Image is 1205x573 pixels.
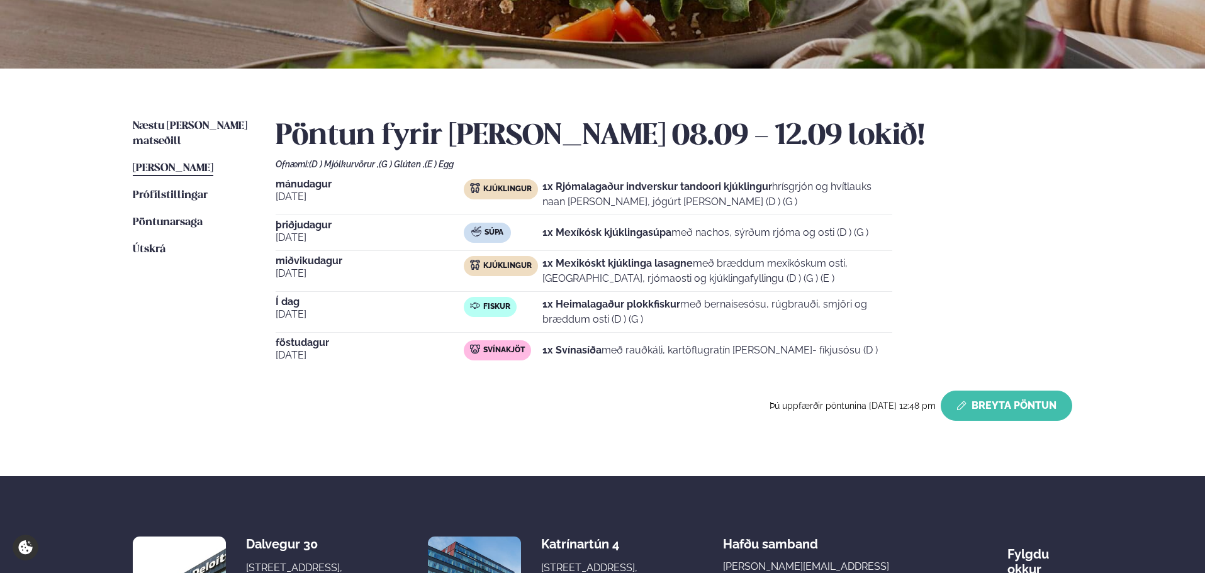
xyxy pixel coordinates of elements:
span: þriðjudagur [276,220,464,230]
span: [PERSON_NAME] [133,163,213,174]
span: Fiskur [483,302,510,312]
a: Cookie settings [13,535,38,560]
a: Næstu [PERSON_NAME] matseðill [133,119,250,149]
strong: 1x Mexikóskt kjúklinga lasagne [542,257,693,269]
h2: Pöntun fyrir [PERSON_NAME] 08.09 - 12.09 lokið! [276,119,1072,154]
a: Pöntunarsaga [133,215,203,230]
img: soup.svg [471,226,481,236]
span: [DATE] [276,230,464,245]
p: með nachos, sýrðum rjóma og osti (D ) (G ) [542,225,868,240]
p: með rauðkáli, kartöflugratín [PERSON_NAME]- fíkjusósu (D ) [542,343,878,358]
img: fish.svg [470,301,480,311]
strong: 1x Heimalagaður plokkfiskur [542,298,680,310]
img: chicken.svg [470,260,480,270]
span: Næstu [PERSON_NAME] matseðill [133,121,247,147]
div: Katrínartún 4 [541,537,641,552]
span: Svínakjöt [483,345,525,355]
span: Þú uppfærðir pöntunina [DATE] 12:48 pm [770,401,936,411]
img: chicken.svg [470,183,480,193]
a: Prófílstillingar [133,188,208,203]
p: með bernaisesósu, rúgbrauði, smjöri og bræddum osti (D ) (G ) [542,297,892,327]
span: [DATE] [276,348,464,363]
div: Ofnæmi: [276,159,1072,169]
span: Pöntunarsaga [133,217,203,228]
strong: 1x Rjómalagaður indverskur tandoori kjúklingur [542,181,772,192]
span: Súpa [485,228,503,238]
div: Dalvegur 30 [246,537,346,552]
strong: 1x Svínasíða [542,344,602,356]
strong: 1x Mexíkósk kjúklingasúpa [542,226,671,238]
span: [DATE] [276,189,464,204]
a: Útskrá [133,242,165,257]
span: Hafðu samband [723,526,818,552]
span: (G ) Glúten , [379,159,425,169]
img: pork.svg [470,344,480,354]
a: [PERSON_NAME] [133,161,213,176]
p: hrísgrjón og hvítlauks naan [PERSON_NAME], jógúrt [PERSON_NAME] (D ) (G ) [542,179,892,209]
span: Prófílstillingar [133,190,208,201]
span: (D ) Mjólkurvörur , [309,159,379,169]
span: (E ) Egg [425,159,454,169]
p: með bræddum mexíkóskum osti, [GEOGRAPHIC_DATA], rjómaosti og kjúklingafyllingu (D ) (G ) (E ) [542,256,892,286]
span: Kjúklingur [483,184,532,194]
span: miðvikudagur [276,256,464,266]
span: Í dag [276,297,464,307]
span: föstudagur [276,338,464,348]
span: [DATE] [276,307,464,322]
button: Breyta Pöntun [941,391,1072,421]
span: [DATE] [276,266,464,281]
span: Útskrá [133,244,165,255]
span: Kjúklingur [483,261,532,271]
span: mánudagur [276,179,464,189]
